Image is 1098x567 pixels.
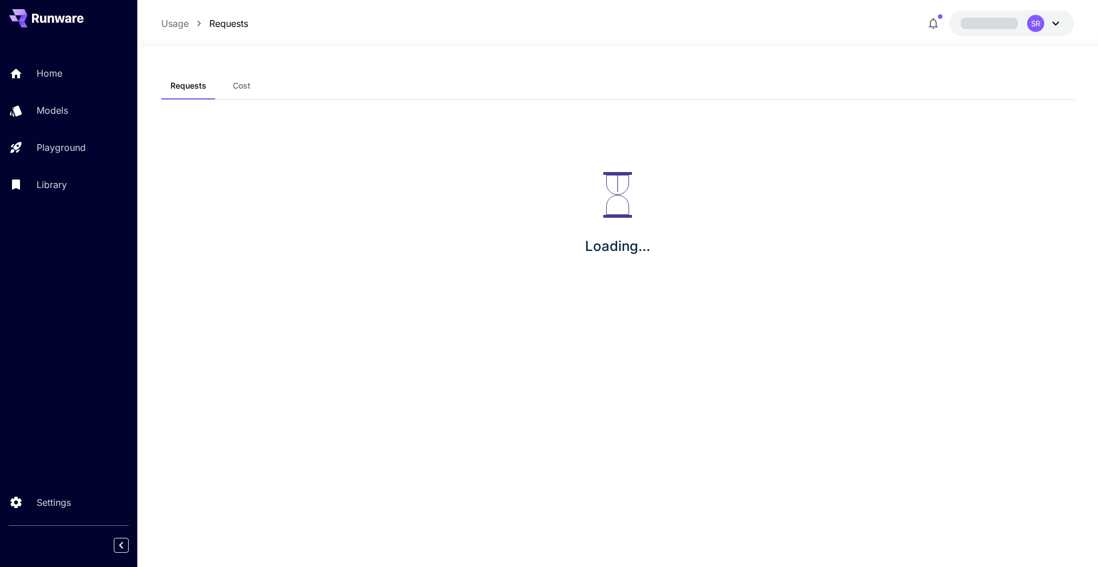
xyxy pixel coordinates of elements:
span: Cost [233,81,250,91]
div: SR [1027,15,1044,32]
p: Home [37,66,62,80]
p: Library [37,178,67,191]
span: Requests [170,81,206,91]
button: SR [949,10,1074,37]
p: Playground [37,141,86,154]
p: Models [37,103,68,117]
p: Loading... [585,236,650,257]
p: Settings [37,496,71,509]
div: Collapse sidebar [122,535,137,556]
button: Collapse sidebar [114,538,129,553]
a: Requests [209,17,248,30]
a: Usage [161,17,189,30]
nav: breadcrumb [161,17,248,30]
